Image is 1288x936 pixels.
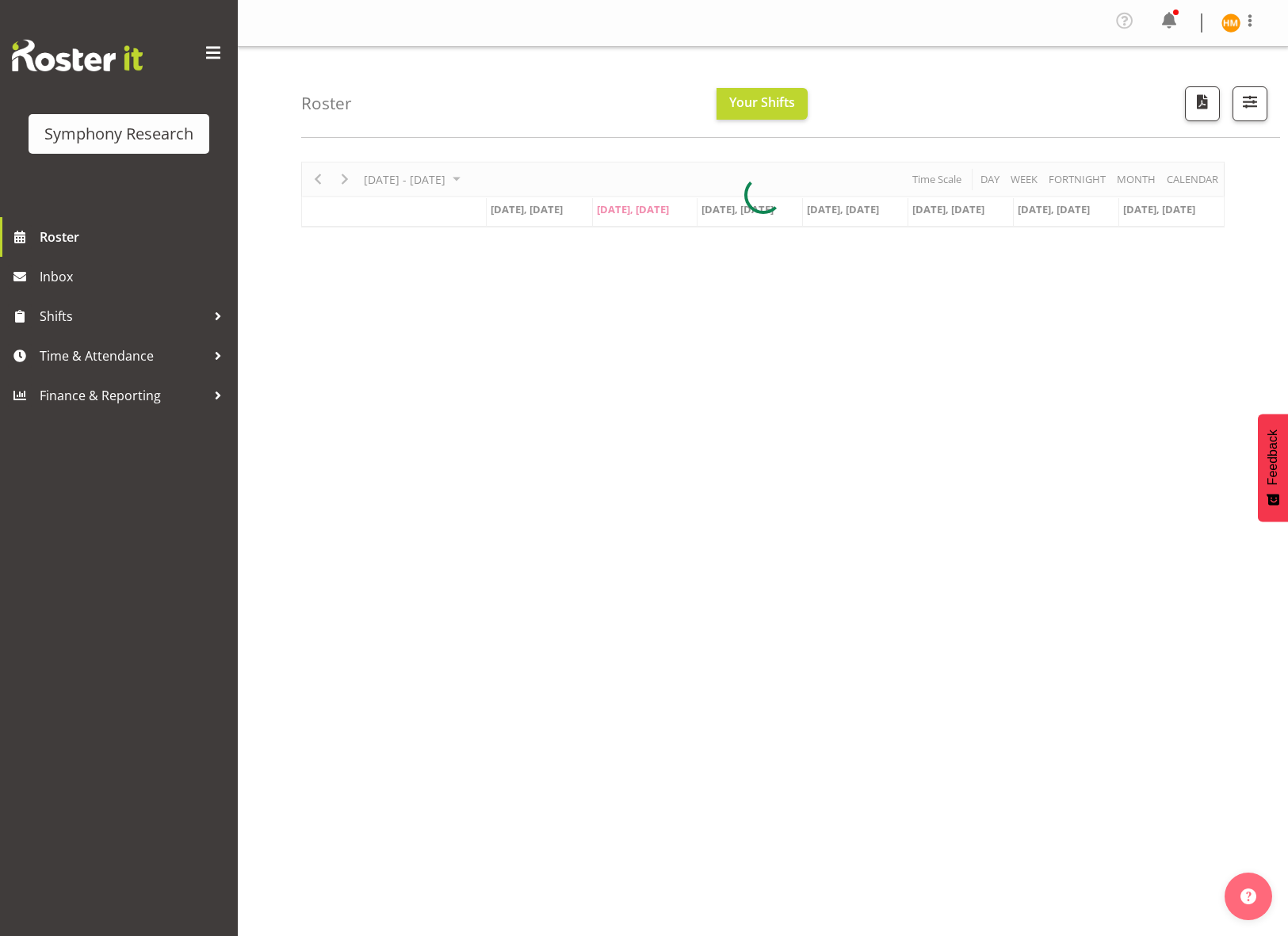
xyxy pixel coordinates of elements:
[44,122,193,146] div: Symphony Research
[729,94,795,111] span: Your Shifts
[40,304,206,328] span: Shifts
[12,40,143,71] img: Rosterit website logo
[1240,888,1256,904] img: help-xxl-2.png
[1233,86,1267,121] button: Filter Shifts
[301,94,352,113] h4: Roster
[1221,13,1240,32] img: henry-moors10149.jpg
[717,88,808,120] button: Your Shifts
[40,344,206,368] span: Time & Attendance
[1185,86,1220,121] button: Download a PDF of the roster according to the set date range.
[40,384,206,407] span: Finance & Reporting
[1266,430,1280,485] span: Feedback
[40,265,230,288] span: Inbox
[1258,414,1288,521] button: Feedback - Show survey
[40,225,230,249] span: Roster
